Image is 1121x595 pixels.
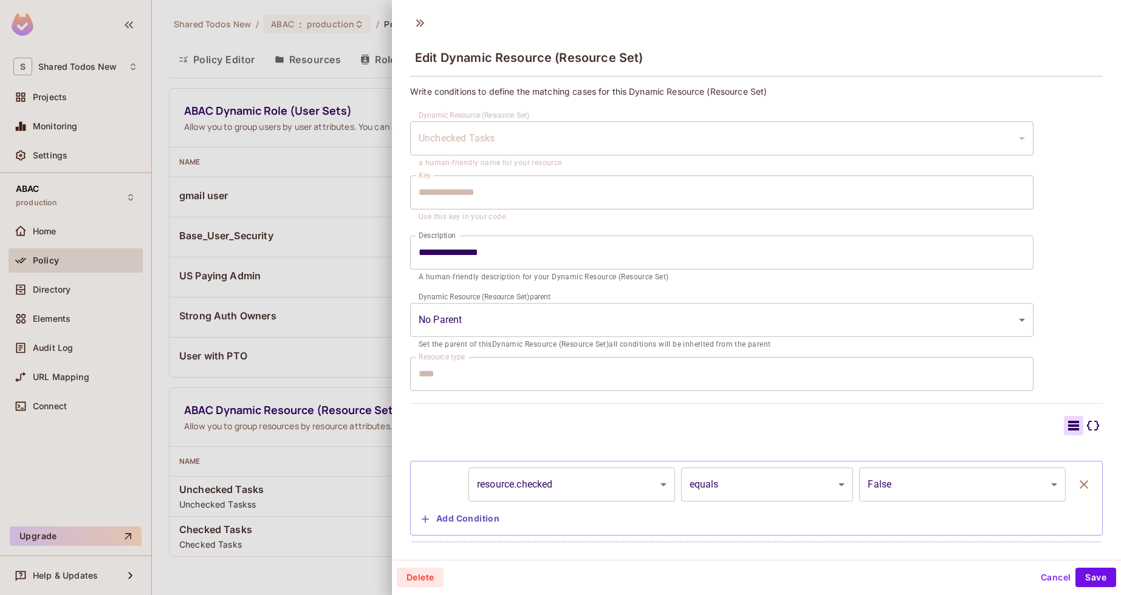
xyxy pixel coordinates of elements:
[410,542,1103,561] button: Add Condition Group
[419,110,530,120] label: Dynamic Resource (Resource Set)
[419,352,465,362] label: Resource type
[681,467,854,501] div: equals
[1075,568,1116,587] button: Save
[859,467,1066,501] div: False
[410,121,1034,155] div: Without label
[419,291,550,302] label: Dynamic Resource (Resource Set) parent
[419,230,456,240] label: Description
[419,211,1025,223] p: Use this key in your code.
[410,303,1034,337] div: Without label
[468,467,675,501] div: resource.checked
[397,568,444,587] button: Delete
[410,86,1103,97] p: Write conditions to define the matching cases for this Dynamic Resource (Resource Set)
[419,157,1025,169] p: a human-friendly name for your resource
[1036,568,1075,587] button: Cancel
[419,339,1025,351] p: Set the parent of this Dynamic Resource (Resource Set) all conditions will be inherited from the ...
[417,509,504,529] button: Add Condition
[419,170,431,180] label: Key
[415,50,643,65] span: Edit Dynamic Resource (Resource Set)
[419,271,1025,284] p: A human-friendly description for your Dynamic Resource (Resource Set)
